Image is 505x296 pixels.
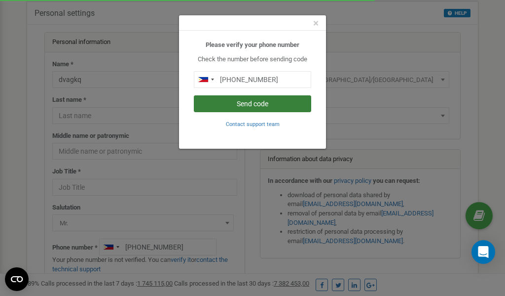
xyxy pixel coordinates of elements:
[5,267,29,291] button: Open CMP widget
[471,240,495,264] div: Open Intercom Messenger
[206,41,299,48] b: Please verify your phone number
[226,121,280,127] small: Contact support team
[194,95,311,112] button: Send code
[226,120,280,127] a: Contact support team
[194,55,311,64] p: Check the number before sending code
[313,17,319,29] span: ×
[194,72,217,87] div: Telephone country code
[194,71,311,88] input: 0905 123 4567
[313,18,319,29] button: Close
